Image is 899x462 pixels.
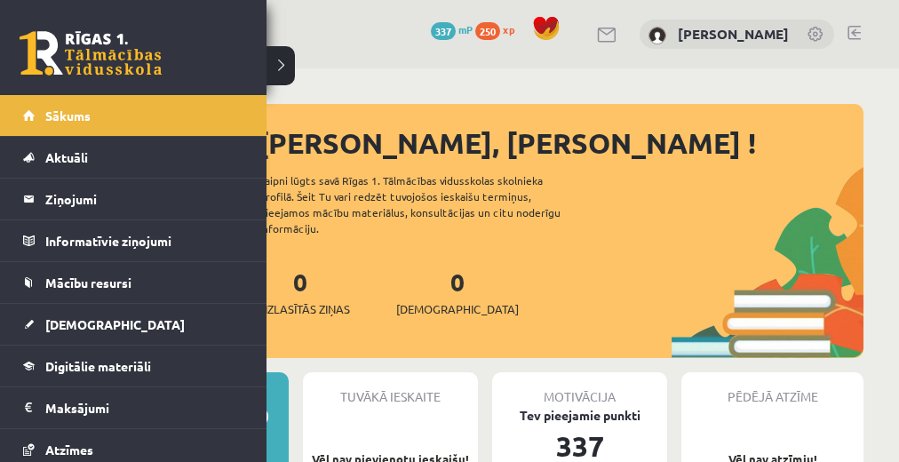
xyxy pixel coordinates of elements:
[431,22,473,36] a: 337 mP
[431,22,456,40] span: 337
[45,358,151,374] span: Digitālie materiāli
[20,31,162,76] a: Rīgas 1. Tālmācības vidusskola
[45,316,185,332] span: [DEMOGRAPHIC_DATA]
[23,346,244,386] a: Digitālie materiāli
[678,25,789,43] a: [PERSON_NAME]
[23,262,244,303] a: Mācību resursi
[45,179,244,219] legend: Ziņojumi
[45,220,244,261] legend: Informatīvie ziņojumi
[23,179,244,219] a: Ziņojumi
[681,372,863,406] div: Pēdējā atzīme
[492,406,667,425] div: Tev pieejamie punkti
[648,27,666,44] img: Jegors Rogoļevs
[475,22,500,40] span: 250
[23,304,244,345] a: [DEMOGRAPHIC_DATA]
[23,220,244,261] a: Informatīvie ziņojumi
[503,22,514,36] span: xp
[303,372,478,406] div: Tuvākā ieskaite
[45,275,131,291] span: Mācību resursi
[45,108,91,123] span: Sākums
[45,387,244,428] legend: Maksājumi
[492,372,667,406] div: Motivācija
[475,22,523,36] a: 250 xp
[259,172,592,236] div: Laipni lūgts savā Rīgas 1. Tālmācības vidusskolas skolnieka profilā. Šeit Tu vari redzēt tuvojošo...
[396,266,519,318] a: 0[DEMOGRAPHIC_DATA]
[45,442,93,458] span: Atzīmes
[23,137,244,178] a: Aktuāli
[258,122,863,164] div: [PERSON_NAME], [PERSON_NAME] !
[396,300,519,318] span: [DEMOGRAPHIC_DATA]
[23,387,244,428] a: Maksājumi
[458,22,473,36] span: mP
[23,95,244,136] a: Sākums
[251,300,350,318] span: Neizlasītās ziņas
[45,149,88,165] span: Aktuāli
[251,266,350,318] a: 0Neizlasītās ziņas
